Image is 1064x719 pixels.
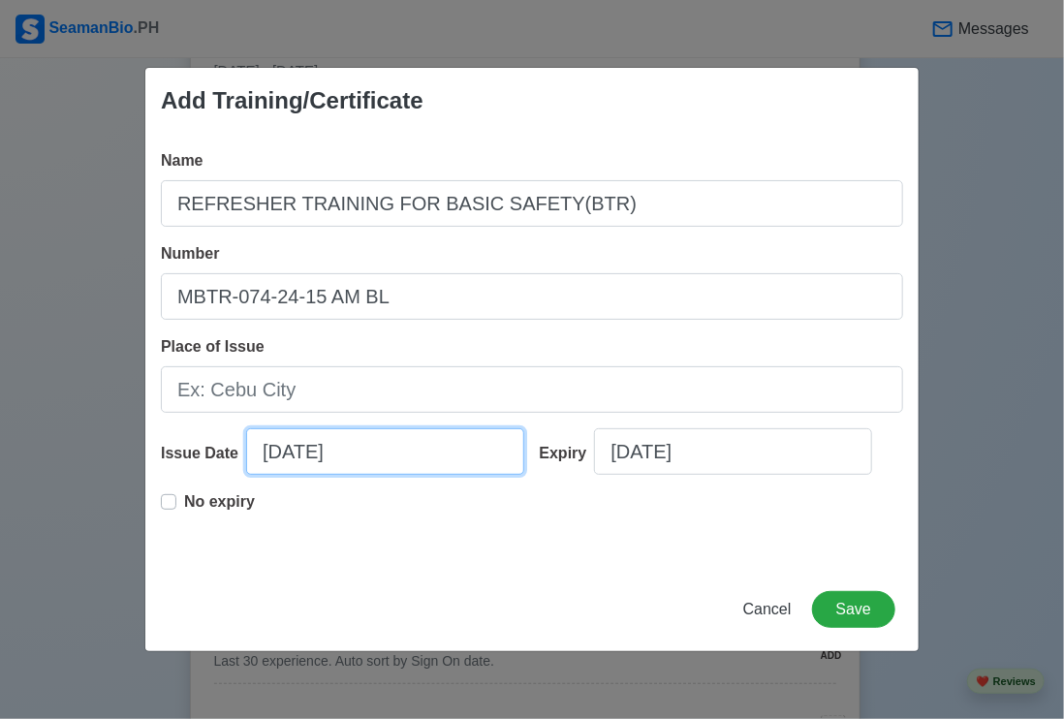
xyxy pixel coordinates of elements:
span: Name [161,152,203,169]
span: Number [161,245,219,262]
button: Cancel [731,591,804,628]
span: Cancel [743,601,792,617]
input: Ex: Cebu City [161,366,903,413]
input: Ex: COP1234567890W or NA [161,273,903,320]
div: Expiry [540,442,595,465]
button: Save [812,591,895,628]
p: No expiry [184,490,255,514]
div: Add Training/Certificate [161,83,423,118]
div: Issue Date [161,442,246,465]
span: Place of Issue [161,338,265,355]
input: Ex: COP Medical First Aid (VI/4) [161,180,903,227]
